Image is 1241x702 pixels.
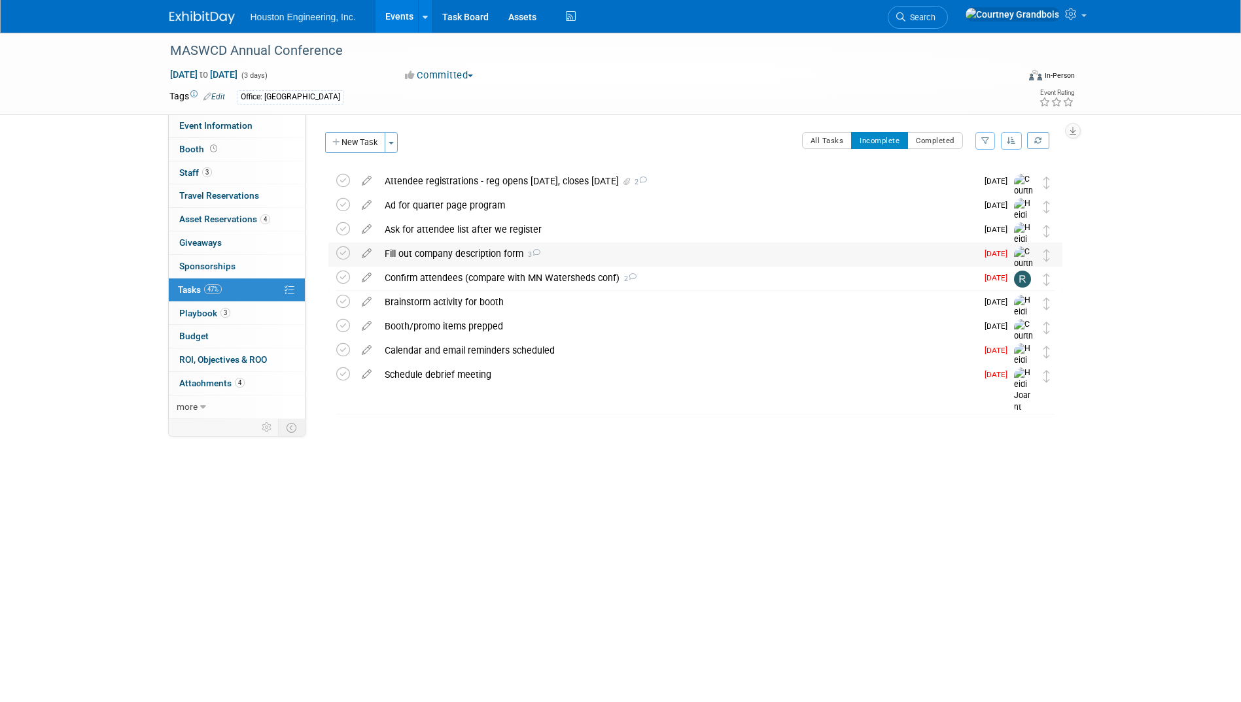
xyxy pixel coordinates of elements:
[179,378,245,388] span: Attachments
[220,308,230,318] span: 3
[177,401,198,412] span: more
[1014,222,1034,269] img: Heidi Joarnt
[169,302,305,325] a: Playbook3
[1014,246,1034,304] img: Courtney Grandbois
[985,370,1014,379] span: [DATE]
[941,68,1075,88] div: Event Format
[169,69,238,80] span: [DATE] [DATE]
[378,291,977,313] div: Brainstorm activity for booth
[985,322,1014,331] span: [DATE]
[169,138,305,161] a: Booth
[802,132,852,149] button: All Tasks
[1027,132,1049,149] a: Refresh
[523,250,540,259] span: 3
[378,218,977,241] div: Ask for attendee list after we register
[169,372,305,395] a: Attachments4
[985,273,1014,282] span: [DATE]
[378,363,977,386] div: Schedule debrief meeting
[633,178,647,186] span: 2
[1039,90,1074,96] div: Event Rating
[1043,201,1050,213] i: Move task
[256,419,279,436] td: Personalize Event Tab Strip
[237,90,344,104] div: Office: [GEOGRAPHIC_DATA]
[378,242,977,265] div: Fill out company description form
[378,194,977,216] div: Ad for quarter page program
[378,170,977,192] div: Attendee registrations - reg opens [DATE], closes [DATE]
[179,167,212,178] span: Staff
[169,395,305,418] a: more
[355,296,378,308] a: edit
[985,297,1014,307] span: [DATE]
[355,224,378,235] a: edit
[240,71,268,80] span: (3 days)
[1043,370,1050,382] i: Move task
[278,419,305,436] td: Toggle Event Tabs
[179,190,259,201] span: Travel Reservations
[355,199,378,211] a: edit
[1014,174,1034,231] img: Courtney Grandbois
[179,144,220,154] span: Booth
[203,92,225,101] a: Edit
[1043,322,1050,334] i: Move task
[179,120,253,131] span: Event Information
[179,354,267,365] span: ROI, Objectives & ROO
[1043,297,1050,310] i: Move task
[355,248,378,259] a: edit
[985,176,1014,186] span: [DATE]
[888,6,948,29] a: Search
[1043,346,1050,358] i: Move task
[400,69,478,82] button: Committed
[169,90,225,105] td: Tags
[985,249,1014,258] span: [DATE]
[985,346,1014,355] span: [DATE]
[202,167,212,177] span: 3
[169,278,305,301] a: Tasks47%
[169,184,305,207] a: Travel Reservations
[1014,319,1034,376] img: Courtney Grandbois
[355,272,378,284] a: edit
[169,114,305,137] a: Event Information
[198,69,210,80] span: to
[179,261,236,271] span: Sponsorships
[985,225,1014,234] span: [DATE]
[169,11,235,24] img: ExhibitDay
[179,237,222,248] span: Giveaways
[905,12,935,22] span: Search
[179,308,230,318] span: Playbook
[1014,343,1034,390] img: Heidi Joarnt
[169,325,305,348] a: Budget
[204,284,222,294] span: 47%
[169,255,305,278] a: Sponsorships
[325,132,385,153] button: New Task
[1043,273,1050,286] i: Move task
[1014,271,1031,288] img: Rachel Olm
[355,344,378,356] a: edit
[1029,70,1042,80] img: Format-Inperson.png
[378,339,977,361] div: Calendar and email reminders scheduled
[355,175,378,187] a: edit
[620,275,637,283] span: 2
[179,331,209,341] span: Budget
[985,201,1014,210] span: [DATE]
[1044,71,1075,80] div: In-Person
[169,231,305,254] a: Giveaways
[1043,225,1050,237] i: Move task
[251,12,356,22] span: Houston Engineering, Inc.
[1043,176,1050,189] i: Move task
[235,378,245,388] span: 4
[355,320,378,332] a: edit
[179,214,270,224] span: Asset Reservations
[260,214,270,224] span: 4
[178,284,222,295] span: Tasks
[169,208,305,231] a: Asset Reservations4
[355,369,378,380] a: edit
[207,144,220,154] span: Booth not reserved yet
[1014,295,1034,341] img: Heidi Joarnt
[907,132,963,149] button: Completed
[851,132,908,149] button: Incomplete
[166,39,998,63] div: MASWCD Annual Conference
[1043,249,1050,261] i: Move task
[1014,367,1034,414] img: Heidi Joarnt
[169,161,305,184] a: Staff3
[965,7,1060,22] img: Courtney Grandbois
